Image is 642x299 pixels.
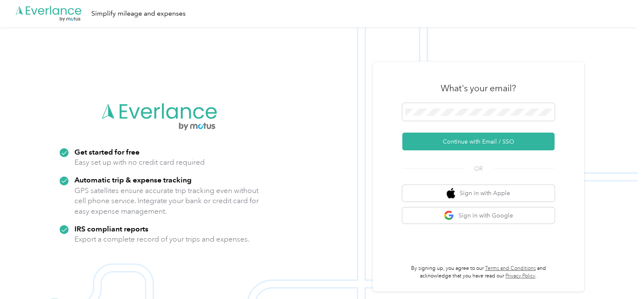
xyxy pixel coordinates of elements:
[74,224,148,233] strong: IRS compliant reports
[91,8,186,19] div: Simplify mileage and expenses
[74,175,192,184] strong: Automatic trip & expense tracking
[447,188,455,198] img: apple logo
[441,82,516,94] h3: What's your email?
[464,164,493,173] span: OR
[74,147,140,156] strong: Get started for free
[402,207,554,224] button: google logoSign in with Google
[74,234,250,245] p: Export a complete record of your trips and expenses.
[485,265,536,272] a: Terms and Conditions
[402,185,554,201] button: apple logoSign in with Apple
[74,157,205,168] p: Easy set up with no credit card required
[444,210,454,221] img: google logo
[402,133,554,150] button: Continue with Email / SSO
[74,185,259,217] p: GPS satellites ensure accurate trip tracking even without cell phone service. Integrate your bank...
[402,265,554,280] p: By signing up, you agree to our and acknowledge that you have read our .
[505,273,535,279] a: Privacy Policy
